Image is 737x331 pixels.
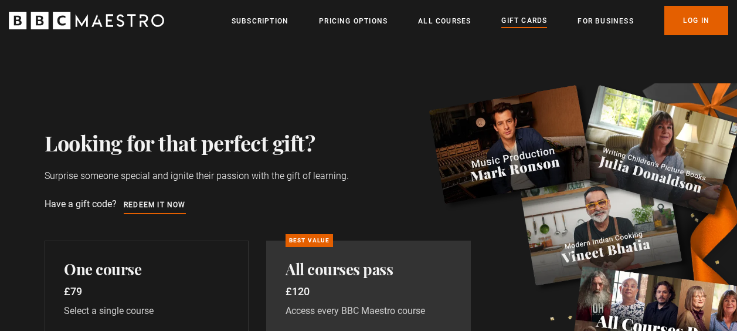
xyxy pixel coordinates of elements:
[45,169,433,183] p: Surprise someone special and ignite their passion with the gift of learning.
[286,260,451,279] h2: All courses pass
[319,15,388,27] a: Pricing Options
[45,130,692,155] h1: Looking for that perfect gift?
[232,15,288,27] a: Subscription
[501,15,547,28] a: Gift Cards
[286,283,451,299] p: £120
[45,198,186,210] span: Have a gift code?
[64,304,229,318] p: Select a single course
[664,6,728,35] a: Log In
[64,283,229,299] p: £79
[64,260,229,279] h2: One course
[286,234,332,247] p: Best Value
[124,199,186,212] a: Redeem it now
[232,6,728,35] nav: Primary
[578,15,633,27] a: For business
[418,15,471,27] a: All Courses
[286,304,451,318] p: Access every BBC Maestro course
[9,12,164,29] svg: BBC Maestro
